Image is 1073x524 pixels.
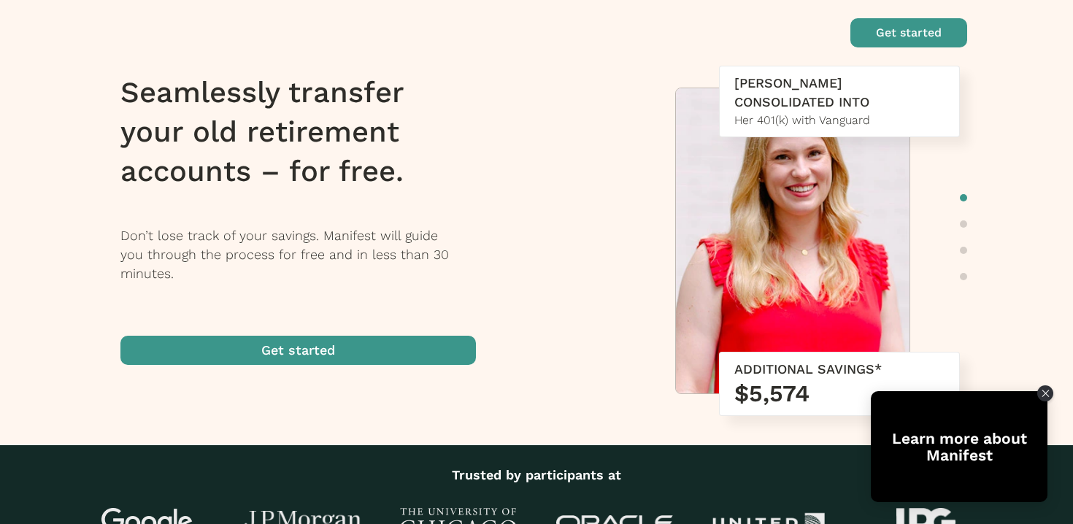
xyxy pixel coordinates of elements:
h1: Seamlessly transfer your old retirement accounts – for free. [120,73,495,191]
h3: $5,574 [734,379,945,408]
p: Don’t lose track of your savings. Manifest will guide you through the process for free and in les... [120,226,495,283]
button: Get started [850,18,967,47]
div: Her 401(k) with Vanguard [734,112,945,129]
div: Open Tolstoy widget [871,391,1047,502]
div: [PERSON_NAME] CONSOLIDATED INTO [734,74,945,112]
div: ADDITIONAL SAVINGS* [734,360,945,379]
div: Close Tolstoy widget [1037,385,1053,401]
div: Tolstoy bubble widget [871,391,1047,502]
img: Meredith [676,88,909,401]
button: Get started [120,336,476,365]
div: Learn more about Manifest [871,430,1047,463]
div: Open Tolstoy [871,391,1047,502]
